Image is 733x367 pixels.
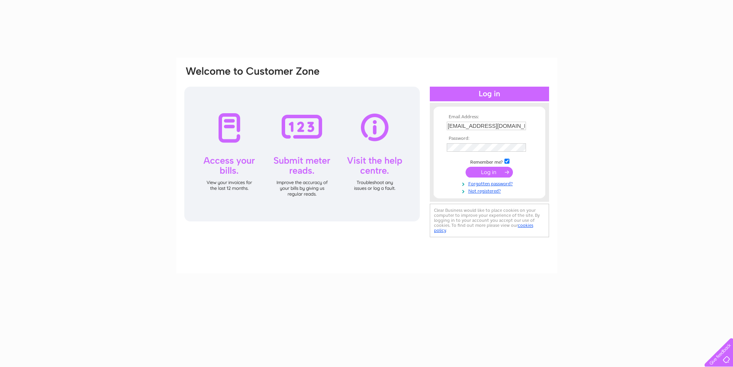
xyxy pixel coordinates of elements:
[445,114,534,120] th: Email Address:
[466,167,513,178] input: Submit
[445,158,534,165] td: Remember me?
[430,204,549,237] div: Clear Business would like to place cookies on your computer to improve your experience of the sit...
[447,179,534,187] a: Forgotten password?
[445,136,534,141] th: Password:
[434,223,533,233] a: cookies policy
[447,187,534,194] a: Not registered?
